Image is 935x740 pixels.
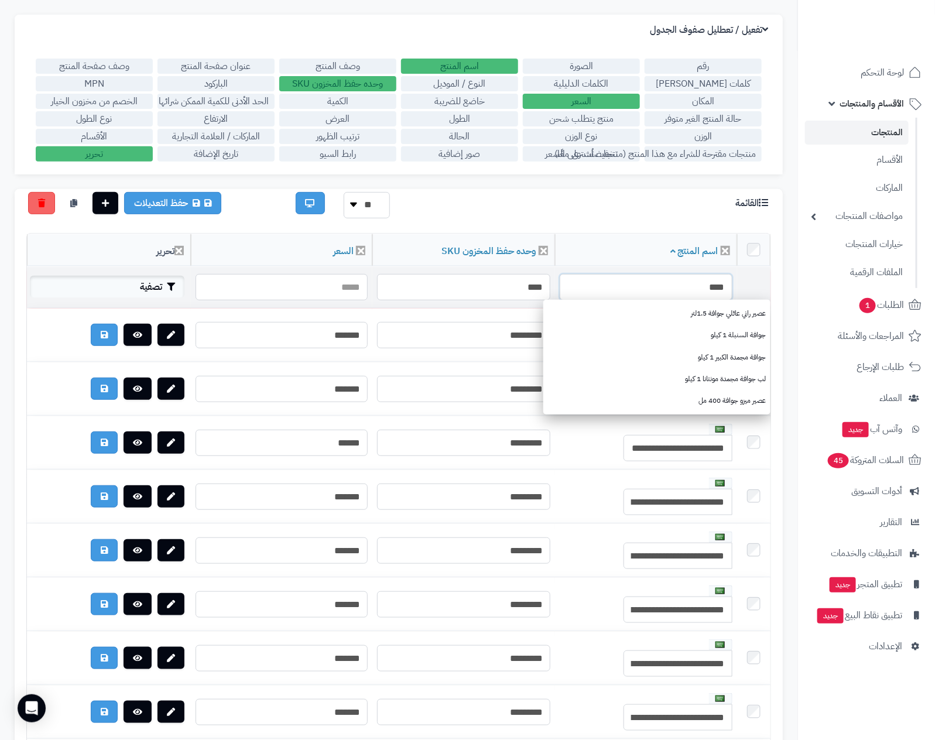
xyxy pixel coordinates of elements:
label: الباركود [157,76,275,91]
a: الملفات الرقمية [805,260,909,285]
label: حالة المنتج الغير متوفر [645,111,762,126]
label: الارتفاع [157,111,275,126]
a: السلات المتروكة45 [805,446,928,474]
span: وآتس آب [841,421,902,437]
span: 1 [859,298,876,313]
span: جديد [817,608,844,623]
label: وحده حفظ المخزون SKU [279,76,396,91]
span: الطلبات [858,297,904,313]
img: العربية [715,696,725,702]
label: الماركات / العلامة التجارية [157,129,275,144]
a: السعر [333,244,354,258]
span: أدوات التسويق [851,483,902,499]
label: نوع الطول [36,111,153,126]
a: عصير ميزو جوافة 400 مل [543,390,770,412]
label: الطول [401,111,518,126]
img: العربية [715,426,725,433]
a: مواصفات المنتجات [805,204,909,229]
label: الحد الأدنى للكمية الممكن شرائها [157,94,275,109]
a: أدوات التسويق [805,477,928,505]
span: العملاء [879,390,902,406]
label: تحرير [36,146,153,162]
label: السعر [523,94,640,109]
label: الأقسام [36,129,153,144]
span: التقارير [880,514,902,530]
a: تطبيق المتجرجديد [805,570,928,598]
a: تطبيق نقاط البيعجديد [805,601,928,629]
label: الوزن [645,129,762,144]
label: المكان [645,94,762,109]
span: جديد [830,577,856,592]
label: منتج يتطلب شحن [523,111,640,126]
span: 45 [828,453,849,468]
span: لوحة التحكم [861,64,904,81]
a: طلبات الإرجاع [805,353,928,381]
label: النوع / الموديل [401,76,518,91]
label: كلمات [PERSON_NAME] [645,76,762,91]
span: الأقسام والمنتجات [840,95,904,112]
label: نوع الوزن [523,129,640,144]
h3: تفعيل / تعطليل صفوف الجدول [650,25,771,36]
a: لوحة التحكم [805,59,928,87]
span: تطبيق نقاط البيع [816,607,902,623]
img: العربية [715,534,725,540]
label: MPN [36,76,153,91]
label: الكلمات الدليلية [523,76,640,91]
label: رابط السيو [279,146,396,162]
span: التطبيقات والخدمات [831,545,902,561]
button: تصفية [30,276,184,298]
div: Open Intercom Messenger [18,694,46,722]
a: المنتجات [805,121,909,145]
label: تخفيضات على السعر [523,146,640,162]
label: تاريخ الإضافة [157,146,275,162]
a: التقارير [805,508,928,536]
a: حفظ التعديلات [124,192,221,214]
a: جوافة السنبلة 1 كيلو [543,324,770,346]
a: وآتس آبجديد [805,415,928,443]
label: الخصم من مخزون الخيار [36,94,153,109]
label: خاضع للضريبة [401,94,518,109]
a: اسم المنتج [670,244,718,258]
label: عنوان صفحة المنتج [157,59,275,74]
label: العرض [279,111,396,126]
label: الصورة [523,59,640,74]
a: المراجعات والأسئلة [805,322,928,350]
a: التطبيقات والخدمات [805,539,928,567]
a: الماركات [805,176,909,201]
a: خيارات المنتجات [805,232,909,257]
label: ترتيب الظهور [279,129,396,144]
span: السلات المتروكة [827,452,904,468]
span: جديد [842,422,869,437]
label: وصف المنتج [279,59,396,74]
span: المراجعات والأسئلة [838,328,904,344]
img: العربية [715,480,725,487]
img: العربية [715,588,725,594]
span: الإعدادات [869,638,902,655]
label: الحالة [401,129,518,144]
a: العملاء [805,384,928,412]
img: العربية [715,642,725,648]
a: عصير راني عائلي جوافة 1.5لتر [543,303,770,324]
a: وحده حفظ المخزون SKU [441,244,536,258]
th: تحرير [27,234,191,266]
label: وصف صفحة المنتج [36,59,153,74]
a: الأقسام [805,148,909,173]
h3: القائمة [735,198,771,209]
label: اسم المنتج [401,59,518,74]
label: منتجات مقترحة للشراء مع هذا المنتج (منتجات تُشترى معًا) [645,146,762,162]
label: رقم [645,59,762,74]
span: تطبيق المتجر [828,576,902,592]
a: لب جوافة مجمدة مونتانا 1 كيلو [543,368,770,390]
label: صور إضافية [401,146,518,162]
a: جوافة مجمدة الكبير 1 كيلو [543,347,770,368]
label: الكمية [279,94,396,109]
a: الإعدادات [805,632,928,660]
a: الطلبات1 [805,291,928,319]
span: طلبات الإرجاع [857,359,904,375]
